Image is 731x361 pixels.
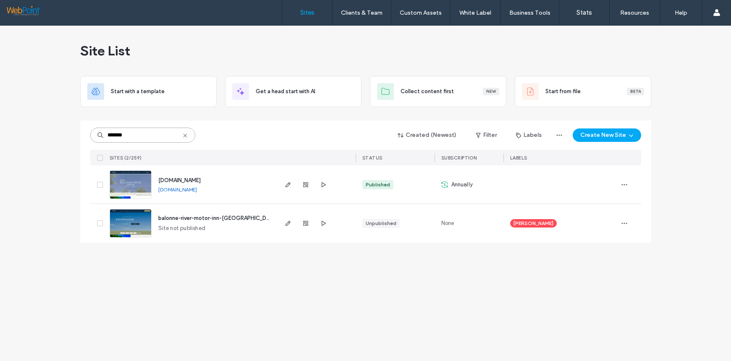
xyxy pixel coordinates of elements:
label: Help [675,9,687,16]
button: Labels [508,128,549,142]
button: Create New Site [573,128,641,142]
div: Published [366,181,390,188]
button: Filter [467,128,505,142]
a: balonne-river-motor-inn-[GEOGRAPHIC_DATA][PERSON_NAME]-[GEOGRAPHIC_DATA] [158,215,379,221]
label: White Label [459,9,491,16]
button: Created (Newest) [390,128,464,142]
span: LABELS [510,155,527,161]
div: Unpublished [366,220,396,227]
a: [DOMAIN_NAME] [158,177,201,183]
span: Start from file [545,87,581,96]
span: Annually [451,180,473,189]
span: Site List [80,42,130,59]
label: Sites [300,9,314,16]
span: SITES (2/259) [110,155,142,161]
div: New [483,88,499,95]
span: Get a head start with AI [256,87,315,96]
label: Stats [576,9,592,16]
span: Start with a template [111,87,165,96]
div: Get a head start with AI [225,76,362,107]
span: Help [19,6,36,13]
div: Start with a template [80,76,217,107]
label: Custom Assets [400,9,442,16]
div: Collect content firstNew [370,76,506,107]
span: [PERSON_NAME] [514,220,553,227]
span: SUBSCRIPTION [441,155,477,161]
label: Clients & Team [341,9,383,16]
div: Start from fileBeta [515,76,651,107]
span: Site not published [158,224,206,233]
span: STATUS [362,155,383,161]
a: [DOMAIN_NAME] [158,186,197,193]
span: Collect content first [401,87,454,96]
span: None [441,219,454,228]
div: Beta [627,88,644,95]
label: Business Tools [509,9,550,16]
label: Resources [620,9,649,16]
